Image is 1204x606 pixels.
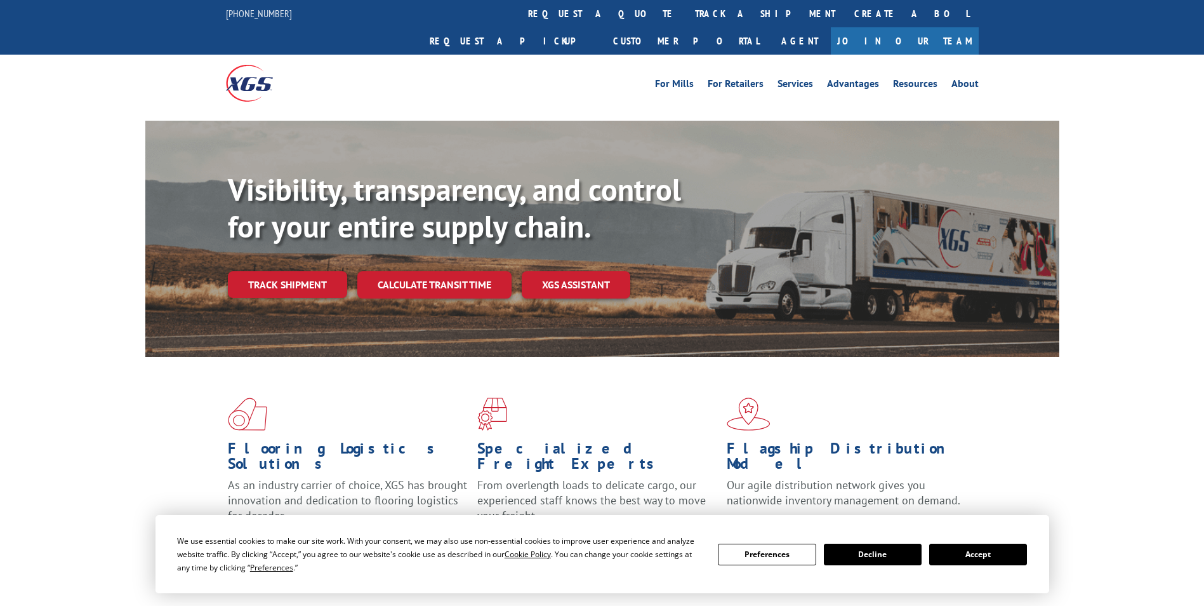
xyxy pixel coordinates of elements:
a: Calculate transit time [357,271,512,299]
h1: Specialized Freight Experts [477,441,717,478]
a: [PHONE_NUMBER] [226,7,292,20]
div: We use essential cookies to make our site work. With your consent, we may also use non-essential ... [177,534,703,574]
div: Cookie Consent Prompt [155,515,1049,593]
img: xgs-icon-total-supply-chain-intelligence-red [228,398,267,431]
button: Preferences [718,544,816,565]
h1: Flagship Distribution Model [727,441,967,478]
a: Services [777,79,813,93]
a: XGS ASSISTANT [522,271,630,299]
img: xgs-icon-flagship-distribution-model-red [727,398,771,431]
img: xgs-icon-focused-on-flooring-red [477,398,507,431]
p: From overlength loads to delicate cargo, our experienced staff knows the best way to move your fr... [477,478,717,534]
a: About [951,79,979,93]
a: Resources [893,79,937,93]
button: Decline [824,544,922,565]
a: For Mills [655,79,694,93]
button: Accept [929,544,1027,565]
span: As an industry carrier of choice, XGS has brought innovation and dedication to flooring logistics... [228,478,467,523]
b: Visibility, transparency, and control for your entire supply chain. [228,170,681,246]
span: Our agile distribution network gives you nationwide inventory management on demand. [727,478,960,508]
a: Customer Portal [604,27,769,55]
a: Advantages [827,79,879,93]
span: Cookie Policy [505,549,551,560]
a: For Retailers [708,79,764,93]
span: Preferences [250,562,293,573]
a: Track shipment [228,271,347,298]
a: Request a pickup [420,27,604,55]
a: Agent [769,27,831,55]
a: Join Our Team [831,27,979,55]
h1: Flooring Logistics Solutions [228,441,468,478]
